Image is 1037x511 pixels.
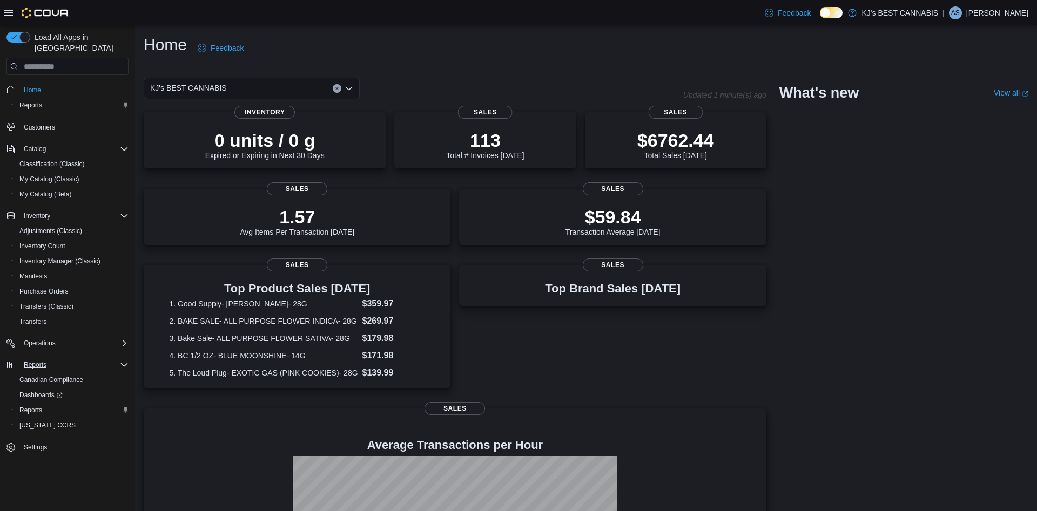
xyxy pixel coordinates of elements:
button: Operations [19,337,60,350]
span: My Catalog (Classic) [15,173,129,186]
span: Sales [583,258,643,271]
span: Operations [24,339,56,348]
button: Inventory [19,209,55,222]
div: ANAND SAINI [949,6,962,19]
span: Customers [19,120,129,134]
span: KJ's BEST CANNABIS [150,81,227,94]
dt: 2. BAKE SALE- ALL PURPOSE FLOWER INDICA- 28G [169,316,358,326]
h2: What's new [779,84,859,101]
h3: Top Brand Sales [DATE] [545,282,681,295]
a: Dashboards [15,389,67,401]
span: Manifests [19,272,47,281]
dd: $269.97 [362,315,425,328]
a: View allExternal link [994,88,1028,97]
div: Avg Items Per Transaction [DATE] [240,206,354,236]
svg: External link [1022,91,1028,97]
span: Catalog [19,142,129,155]
button: Classification (Classic) [11,156,133,172]
dd: $171.98 [362,349,425,362]
button: Manifests [11,269,133,284]
button: My Catalog (Beta) [11,187,133,202]
span: Inventory Manager (Classic) [15,255,129,268]
p: 1.57 [240,206,354,228]
span: Adjustments (Classic) [19,227,82,235]
span: Sales [458,106,513,119]
p: 0 units / 0 g [205,130,325,151]
dd: $359.97 [362,297,425,310]
a: Classification (Classic) [15,158,89,171]
dd: $179.98 [362,332,425,345]
span: Customers [24,123,55,132]
button: Purchase Orders [11,284,133,299]
p: [PERSON_NAME] [966,6,1028,19]
div: Total Sales [DATE] [637,130,714,160]
span: Manifests [15,270,129,283]
span: Reports [24,360,46,369]
a: Dashboards [11,387,133,403]
a: Reports [15,404,46,417]
span: Settings [19,440,129,454]
div: Total # Invoices [DATE] [446,130,524,160]
span: AS [951,6,960,19]
input: Dark Mode [820,7,843,18]
span: Settings [24,443,47,452]
button: Clear input [333,84,341,93]
span: Dashboards [15,389,129,401]
a: Inventory Count [15,240,70,253]
span: Adjustments (Classic) [15,224,129,237]
a: Settings [19,441,51,454]
a: [US_STATE] CCRS [15,419,80,432]
p: $59.84 [565,206,661,228]
dt: 4. BC 1/2 OZ- BLUE MOONSHINE- 14G [169,350,358,361]
span: Transfers (Classic) [19,302,73,311]
a: Manifests [15,270,51,283]
span: Sales [648,106,703,119]
button: Canadian Compliance [11,372,133,387]
dd: $139.99 [362,366,425,379]
span: Sales [425,402,485,415]
dt: 1. Good Supply- [PERSON_NAME]- 28G [169,298,358,309]
span: Home [19,83,129,96]
a: Adjustments (Classic) [15,224,86,237]
h4: Average Transactions per Hour [152,439,758,452]
span: Purchase Orders [19,287,69,296]
button: Home [2,81,133,97]
span: Inventory Manager (Classic) [19,257,100,265]
a: Customers [19,121,59,134]
a: Transfers (Classic) [15,300,78,313]
button: Catalog [2,141,133,156]
button: Transfers [11,314,133,329]
a: Feedback [193,37,248,59]
span: My Catalog (Beta) [15,188,129,201]
button: Customers [2,119,133,135]
button: Reports [2,357,133,372]
span: Classification (Classic) [19,160,85,168]
p: $6762.44 [637,130,714,151]
div: Transaction Average [DATE] [565,206,661,236]
a: Reports [15,99,46,112]
span: Sales [267,182,327,195]
span: Home [24,86,41,94]
span: Washington CCRS [15,419,129,432]
p: | [942,6,945,19]
button: Transfers (Classic) [11,299,133,314]
div: Expired or Expiring in Next 30 Days [205,130,325,160]
button: Inventory [2,208,133,223]
img: Cova [22,8,70,18]
button: Reports [11,98,133,113]
h1: Home [144,34,187,56]
button: Inventory Manager (Classic) [11,254,133,269]
a: Feedback [760,2,815,24]
span: Reports [19,101,42,110]
span: Sales [267,258,327,271]
span: Reports [19,406,42,414]
span: Transfers (Classic) [15,300,129,313]
button: Adjustments (Classic) [11,223,133,239]
dt: 3. Bake Sale- ALL PURPOSE FLOWER SATIVA- 28G [169,333,358,344]
span: Inventory Count [19,242,65,250]
button: [US_STATE] CCRS [11,418,133,433]
span: My Catalog (Classic) [19,175,79,183]
span: Canadian Compliance [19,376,83,384]
span: Load All Apps in [GEOGRAPHIC_DATA] [30,32,129,53]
